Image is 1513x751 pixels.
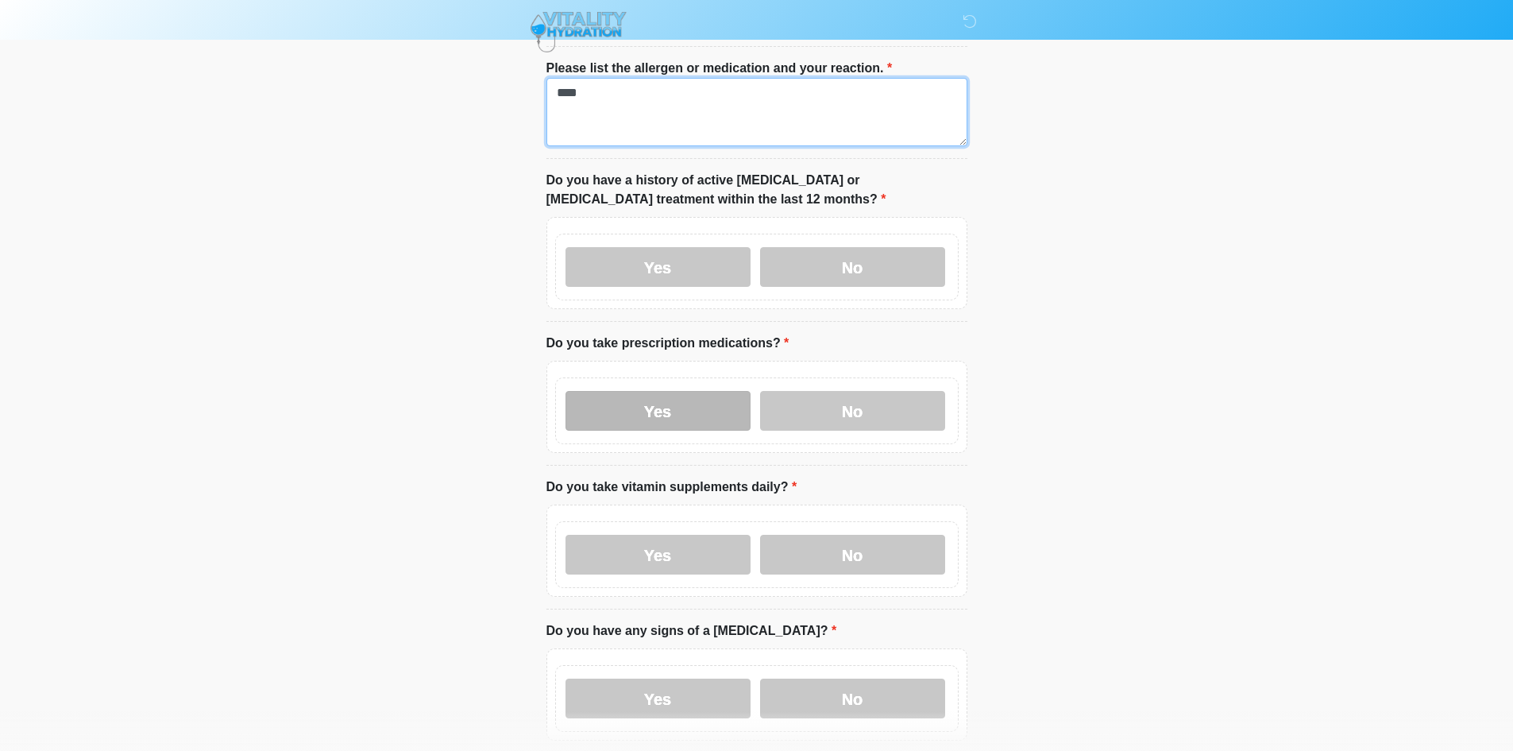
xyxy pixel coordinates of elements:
[531,12,627,52] img: Vitality Hydration Logo
[565,535,751,575] label: Yes
[546,621,837,641] label: Do you have any signs of a [MEDICAL_DATA]?
[565,247,751,287] label: Yes
[546,478,797,497] label: Do you take vitamin supplements daily?
[760,535,945,575] label: No
[760,247,945,287] label: No
[565,679,751,718] label: Yes
[546,334,789,353] label: Do you take prescription medications?
[565,391,751,431] label: Yes
[546,171,967,209] label: Do you have a history of active [MEDICAL_DATA] or [MEDICAL_DATA] treatment within the last 12 mon...
[760,679,945,718] label: No
[760,391,945,431] label: No
[546,59,893,78] label: Please list the allergen or medication and your reaction.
